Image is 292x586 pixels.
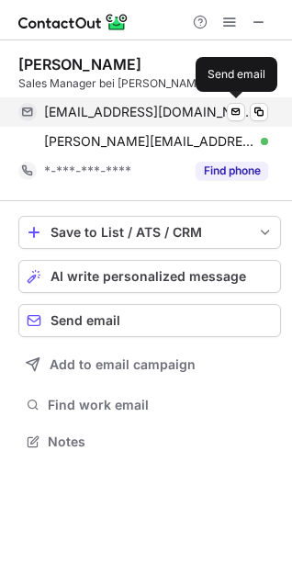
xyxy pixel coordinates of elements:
[51,269,246,284] span: AI write personalized message
[51,313,120,328] span: Send email
[196,162,268,180] button: Reveal Button
[18,11,129,33] img: ContactOut v5.3.10
[18,392,281,418] button: Find work email
[18,55,141,73] div: [PERSON_NAME]
[18,429,281,455] button: Notes
[48,434,274,450] span: Notes
[18,304,281,337] button: Send email
[18,348,281,381] button: Add to email campaign
[18,75,281,92] div: Sales Manager bei [PERSON_NAME]
[51,225,249,240] div: Save to List / ATS / CRM
[48,397,274,413] span: Find work email
[44,104,254,120] span: [EMAIL_ADDRESS][DOMAIN_NAME]
[18,260,281,293] button: AI write personalized message
[44,133,254,150] span: [PERSON_NAME][EMAIL_ADDRESS][PERSON_NAME][PERSON_NAME][DOMAIN_NAME]
[18,216,281,249] button: save-profile-one-click
[50,357,196,372] span: Add to email campaign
